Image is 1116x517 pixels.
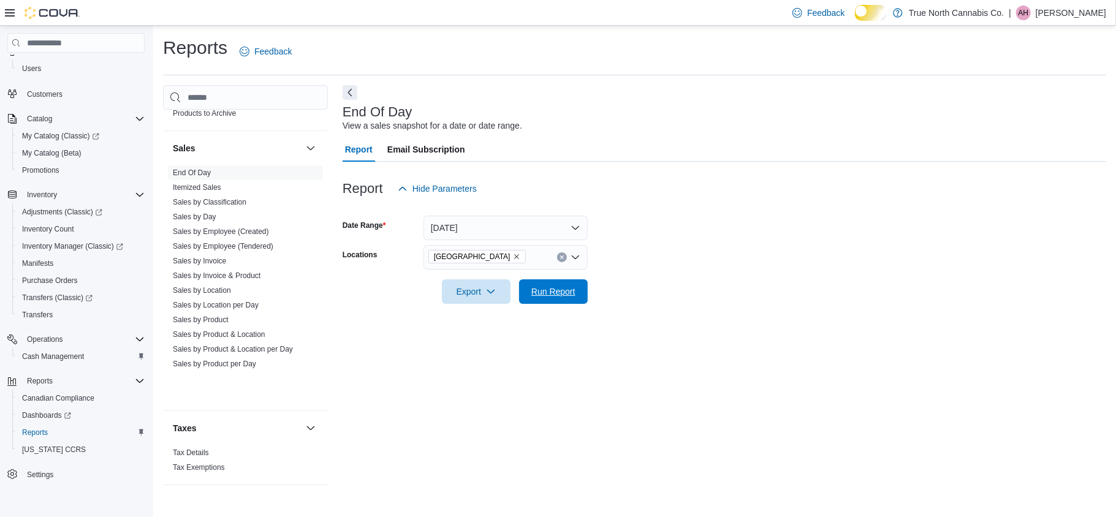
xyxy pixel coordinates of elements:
a: Adjustments (Classic) [12,203,150,221]
a: Canadian Compliance [17,391,99,406]
h3: Report [343,181,383,196]
span: Wallaceburg [428,250,526,263]
a: Sales by Product per Day [173,360,256,368]
button: Users [12,60,150,77]
button: [US_STATE] CCRS [12,441,150,458]
span: Run Report [531,285,575,298]
a: [US_STATE] CCRS [17,442,91,457]
h3: End Of Day [343,105,412,119]
span: Report [345,137,373,162]
h1: Reports [163,36,227,60]
label: Date Range [343,221,386,230]
span: Inventory [22,187,145,202]
button: Remove Wallaceburg from selection in this group [513,253,520,260]
a: Purchase Orders [17,273,83,288]
button: Customers [2,85,150,102]
span: Promotions [22,165,59,175]
button: Settings [2,466,150,483]
span: Sales by Product per Day [173,359,256,369]
a: Sales by Employee (Tendered) [173,242,273,251]
button: Run Report [519,279,588,304]
span: Reports [17,425,145,440]
span: Email Subscription [387,137,465,162]
a: My Catalog (Classic) [12,127,150,145]
span: Users [22,64,41,74]
span: Reports [22,428,48,437]
span: End Of Day [173,168,211,178]
span: Sales by Invoice [173,256,226,266]
span: Inventory Count [17,222,145,236]
button: Inventory [22,187,62,202]
a: Tax Exemptions [173,463,225,472]
a: End Of Day [173,168,211,177]
button: Sales [173,142,301,154]
a: Sales by Invoice & Product [173,271,260,280]
span: My Catalog (Classic) [22,131,99,141]
span: Catalog [22,111,145,126]
span: Feedback [254,45,292,58]
button: Reports [2,372,150,390]
span: Settings [27,470,53,480]
a: Sales by Employee (Created) [173,227,269,236]
a: Feedback [788,1,849,25]
span: Transfers [22,310,53,320]
span: Customers [22,86,145,101]
span: Transfers (Classic) [22,293,93,303]
span: My Catalog (Beta) [22,148,82,158]
span: Sales by Location per Day [173,300,259,310]
button: Hide Parameters [393,176,482,201]
button: Catalog [2,110,150,127]
span: Inventory Manager (Classic) [17,239,145,254]
span: Cash Management [22,352,84,361]
button: Reports [12,424,150,441]
a: Sales by Location per Day [173,301,259,309]
span: Transfers [17,308,145,322]
button: Inventory [2,186,150,203]
a: Sales by Classification [173,198,246,206]
button: Manifests [12,255,150,272]
span: [US_STATE] CCRS [22,445,86,455]
button: Inventory Count [12,221,150,238]
div: Sales [163,165,328,410]
nav: Complex example [7,55,145,515]
span: Canadian Compliance [17,391,145,406]
span: Tax Details [173,448,209,458]
button: Clear input [557,252,567,262]
a: Inventory Manager (Classic) [17,239,128,254]
span: Reports [27,376,53,386]
button: Reports [22,374,58,388]
span: Washington CCRS [17,442,145,457]
button: Operations [22,332,68,347]
span: Sales by Location [173,285,231,295]
span: Operations [27,334,63,344]
span: Manifests [17,256,145,271]
button: Export [442,279,511,304]
button: Sales [303,141,318,156]
span: Purchase Orders [17,273,145,288]
a: Reports [17,425,53,440]
span: Inventory Count [22,224,74,234]
button: Taxes [303,421,318,436]
span: Settings [22,467,145,482]
button: Canadian Compliance [12,390,150,407]
span: Sales by Day [173,212,216,222]
span: Adjustments (Classic) [17,205,145,219]
span: Canadian Compliance [22,393,94,403]
div: Alex Hutchings [1016,6,1031,20]
a: Transfers (Classic) [17,290,97,305]
img: Cova [25,7,80,19]
span: Inventory [27,190,57,200]
button: Transfers [12,306,150,323]
a: Cash Management [17,349,89,364]
button: Operations [2,331,150,348]
span: Purchase Orders [22,276,78,285]
p: [PERSON_NAME] [1036,6,1106,20]
a: Transfers (Classic) [12,289,150,306]
a: Inventory Manager (Classic) [12,238,150,255]
button: Next [343,85,357,100]
a: Sales by Day [173,213,216,221]
a: Sales by Invoice [173,257,226,265]
button: Taxes [173,422,301,434]
a: Feedback [235,39,297,64]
